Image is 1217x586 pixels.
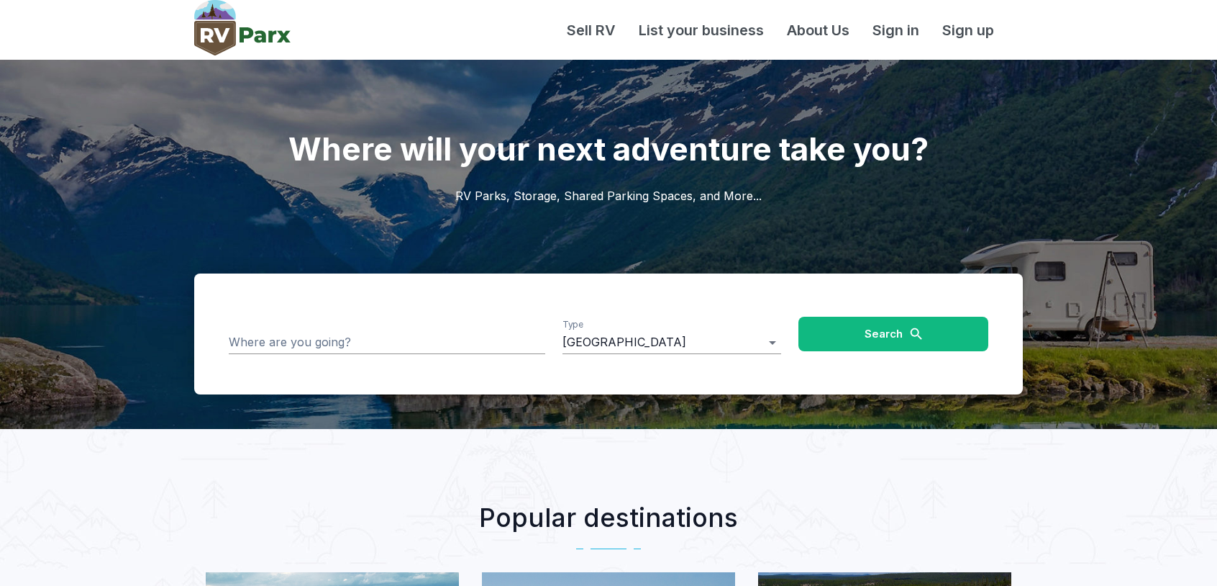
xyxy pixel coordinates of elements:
a: Sign in [861,19,931,41]
h2: RV Parks, Storage, Shared Parking Spaces, and More... [194,170,1023,274]
a: Sell RV [555,19,627,41]
a: Sign up [931,19,1006,41]
label: Type [562,319,583,331]
div: [GEOGRAPHIC_DATA] [562,331,781,354]
a: About Us [775,19,861,41]
button: Search [798,317,988,351]
h2: Popular destinations [194,498,1023,537]
a: List your business [627,19,775,41]
h1: Where will your next adventure take you? [194,60,1023,170]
